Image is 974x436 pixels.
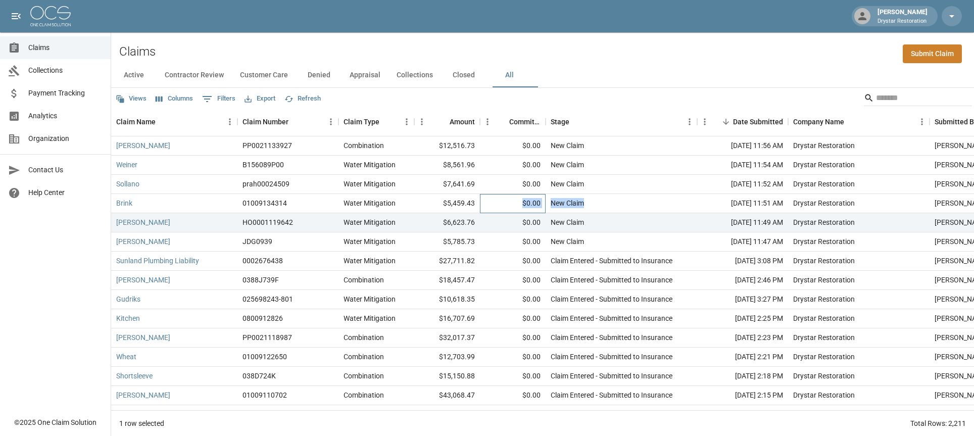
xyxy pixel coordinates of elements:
[242,91,278,107] button: Export
[338,108,414,136] div: Claim Type
[242,160,284,170] div: B156089P00
[344,313,396,323] div: Water Mitigation
[697,271,788,290] div: [DATE] 2:46 PM
[116,140,170,151] a: [PERSON_NAME]
[242,313,283,323] div: 0800912826
[344,256,396,266] div: Water Mitigation
[156,115,170,129] button: Sort
[793,390,855,400] div: Drystar Restoration
[551,108,569,136] div: Stage
[551,294,672,304] div: Claim Entered - Submitted to Insurance
[697,232,788,252] div: [DATE] 11:47 AM
[480,309,546,328] div: $0.00
[344,236,396,247] div: Water Mitigation
[903,44,962,63] a: Submit Claim
[344,409,396,419] div: Water Mitigation
[116,217,170,227] a: [PERSON_NAME]
[116,179,139,189] a: Sollano
[793,198,855,208] div: Drystar Restoration
[793,313,855,323] div: Drystar Restoration
[116,160,137,170] a: Weiner
[414,348,480,367] div: $12,703.99
[414,194,480,213] div: $5,459.43
[28,187,103,198] span: Help Center
[697,136,788,156] div: [DATE] 11:56 AM
[28,65,103,76] span: Collections
[116,108,156,136] div: Claim Name
[414,175,480,194] div: $7,641.69
[844,115,858,129] button: Sort
[480,114,495,129] button: Menu
[551,390,672,400] div: Claim Entered - Submitted to Insurance
[222,114,237,129] button: Menu
[344,371,384,381] div: Combination
[495,115,509,129] button: Sort
[119,418,164,428] div: 1 row selected
[282,91,323,107] button: Refresh
[288,115,303,129] button: Sort
[111,63,974,87] div: dynamic tabs
[551,236,584,247] div: New Claim
[379,115,394,129] button: Sort
[116,371,153,381] a: Shortsleeve
[480,290,546,309] div: $0.00
[344,108,379,136] div: Claim Type
[793,332,855,343] div: Drystar Restoration
[344,275,384,285] div: Combination
[697,290,788,309] div: [DATE] 3:27 PM
[551,256,672,266] div: Claim Entered - Submitted to Insurance
[342,63,388,87] button: Appraisal
[793,371,855,381] div: Drystar Restoration
[30,6,71,26] img: ocs-logo-white-transparent.png
[551,217,584,227] div: New Claim
[414,252,480,271] div: $27,711.82
[414,213,480,232] div: $6,623.76
[296,63,342,87] button: Denied
[344,179,396,189] div: Water Mitigation
[28,111,103,121] span: Analytics
[414,405,480,424] div: $8,019.91
[509,108,541,136] div: Committed Amount
[793,217,855,227] div: Drystar Restoration
[414,271,480,290] div: $18,457.47
[788,108,930,136] div: Company Name
[793,409,855,419] div: Drystar Restoration
[697,367,788,386] div: [DATE] 2:18 PM
[28,88,103,99] span: Payment Tracking
[682,114,697,129] button: Menu
[113,91,149,107] button: Views
[441,63,486,87] button: Closed
[414,290,480,309] div: $10,618.35
[242,108,288,136] div: Claim Number
[242,275,279,285] div: 0388J739F
[793,256,855,266] div: Drystar Restoration
[344,294,396,304] div: Water Mitigation
[569,115,583,129] button: Sort
[242,390,287,400] div: 01009110702
[793,108,844,136] div: Company Name
[242,179,289,189] div: prah00024509
[242,140,292,151] div: PP0021133927
[111,63,157,87] button: Active
[793,140,855,151] div: Drystar Restoration
[697,194,788,213] div: [DATE] 11:51 AM
[28,133,103,144] span: Organization
[414,114,429,129] button: Menu
[697,213,788,232] div: [DATE] 11:49 AM
[116,313,140,323] a: Kitchen
[793,294,855,304] div: Drystar Restoration
[733,108,783,136] div: Date Submitted
[450,108,475,136] div: Amount
[697,175,788,194] div: [DATE] 11:52 AM
[242,409,281,419] div: 0388D068M
[388,63,441,87] button: Collections
[864,90,972,108] div: Search
[793,160,855,170] div: Drystar Restoration
[6,6,26,26] button: open drawer
[242,236,272,247] div: JDG0939
[697,348,788,367] div: [DATE] 2:21 PM
[344,332,384,343] div: Combination
[116,294,140,304] a: Gudriks
[910,418,966,428] div: Total Rows: 2,211
[480,405,546,424] div: $2,947.99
